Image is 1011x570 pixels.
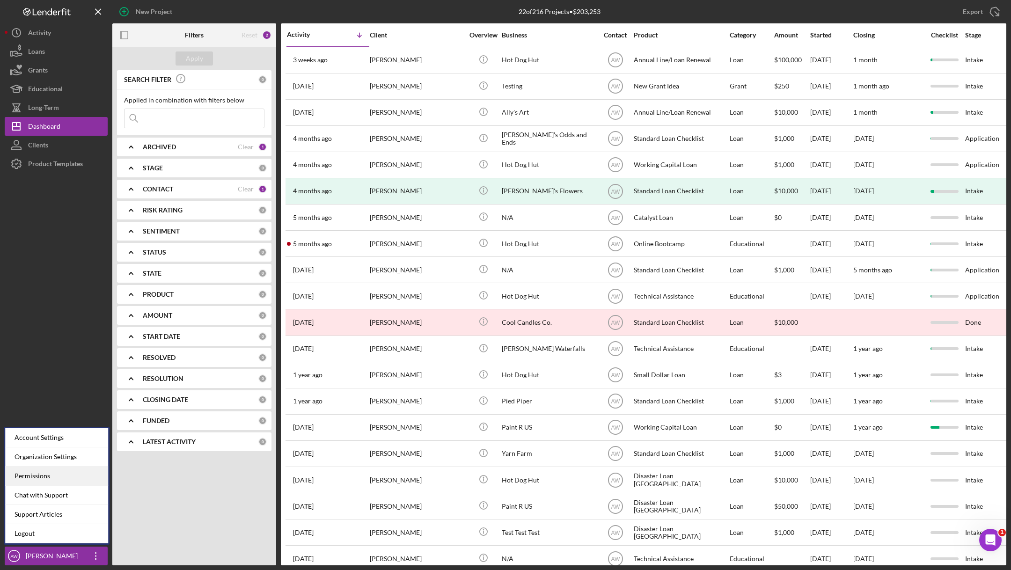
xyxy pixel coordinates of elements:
[502,126,595,151] div: [PERSON_NAME]'s Odds and Ends
[258,438,267,446] div: 0
[853,82,889,90] time: 1 month ago
[853,423,883,431] time: 1 year ago
[185,31,204,39] b: Filters
[853,502,874,510] time: [DATE]
[28,98,59,119] div: Long-Term
[730,231,773,256] div: Educational
[258,143,267,151] div: 1
[293,56,328,64] time: 2025-08-04 20:20
[5,98,108,117] button: Long-Term
[370,31,463,39] div: Client
[5,23,108,42] button: Activity
[611,372,620,379] text: AW
[502,389,595,414] div: Pied Piper
[611,320,620,326] text: AW
[258,395,267,404] div: 0
[611,503,620,510] text: AW
[634,284,727,308] div: Technical Assistance
[258,290,267,299] div: 0
[28,42,45,63] div: Loans
[774,126,809,151] div: $1,000
[370,48,463,73] div: [PERSON_NAME]
[634,74,727,99] div: New Grant Idea
[112,2,182,21] button: New Project
[258,269,267,278] div: 0
[774,520,809,545] div: $1,000
[634,126,727,151] div: Standard Loan Checklist
[965,415,1010,440] div: Intake
[634,48,727,73] div: Annual Line/Loan Renewal
[730,257,773,282] div: Loan
[774,389,809,414] div: $1,000
[143,312,172,319] b: AMOUNT
[810,441,852,466] div: [DATE]
[238,185,254,193] div: Clear
[853,31,923,39] div: Closing
[143,164,163,172] b: STAGE
[293,135,332,142] time: 2025-05-09 14:48
[965,31,1010,39] div: Stage
[810,126,852,151] div: [DATE]
[370,231,463,256] div: [PERSON_NAME]
[370,441,463,466] div: [PERSON_NAME]
[810,179,852,204] div: [DATE]
[258,332,267,341] div: 0
[774,100,809,125] div: $10,000
[774,468,809,492] div: $10,000
[370,363,463,387] div: [PERSON_NAME]
[262,30,271,40] div: 2
[502,153,595,177] div: Hot Dog Hut
[634,520,727,545] div: Disaster Loan [GEOGRAPHIC_DATA]
[370,389,463,414] div: [PERSON_NAME]
[611,293,620,300] text: AW
[965,48,1010,73] div: Intake
[611,477,620,483] text: AW
[611,188,620,195] text: AW
[853,213,874,221] time: [DATE]
[598,31,633,39] div: Contact
[5,154,108,173] button: Product Templates
[293,450,314,457] time: 2023-12-21 18:44
[979,529,1002,551] iframe: Intercom live chat
[5,42,108,61] button: Loans
[965,441,1010,466] div: Intake
[370,205,463,230] div: [PERSON_NAME]
[258,185,267,193] div: 1
[293,476,314,484] time: 2023-11-28 16:44
[23,547,84,568] div: [PERSON_NAME]
[293,319,314,326] time: 2024-10-09 13:15
[28,136,48,157] div: Clients
[5,117,108,136] a: Dashboard
[370,100,463,125] div: [PERSON_NAME]
[143,375,183,382] b: RESOLUTION
[143,396,188,403] b: CLOSING DATE
[853,187,874,195] div: [DATE]
[730,153,773,177] div: Loan
[293,187,332,195] time: 2025-05-07 21:46
[965,336,1010,361] div: Intake
[293,82,314,90] time: 2025-06-09 00:49
[5,467,108,486] div: Permissions
[143,438,196,446] b: LATEST ACTIVITY
[5,486,108,505] div: Chat with Support
[810,74,852,99] div: [DATE]
[965,468,1010,492] div: Intake
[634,179,727,204] div: Standard Loan Checklist
[293,161,332,168] time: 2025-05-09 13:45
[176,51,213,66] button: Apply
[370,257,463,282] div: [PERSON_NAME]
[502,336,595,361] div: [PERSON_NAME] Waterfalls
[924,31,964,39] div: Checklist
[810,363,852,387] div: [DATE]
[466,31,501,39] div: Overview
[774,441,809,466] div: $1,000
[5,136,108,154] a: Clients
[258,227,267,235] div: 0
[774,179,809,204] div: $10,000
[143,248,166,256] b: STATUS
[502,494,595,519] div: Paint R US
[5,61,108,80] button: Grants
[611,451,620,457] text: AW
[965,205,1010,230] div: Intake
